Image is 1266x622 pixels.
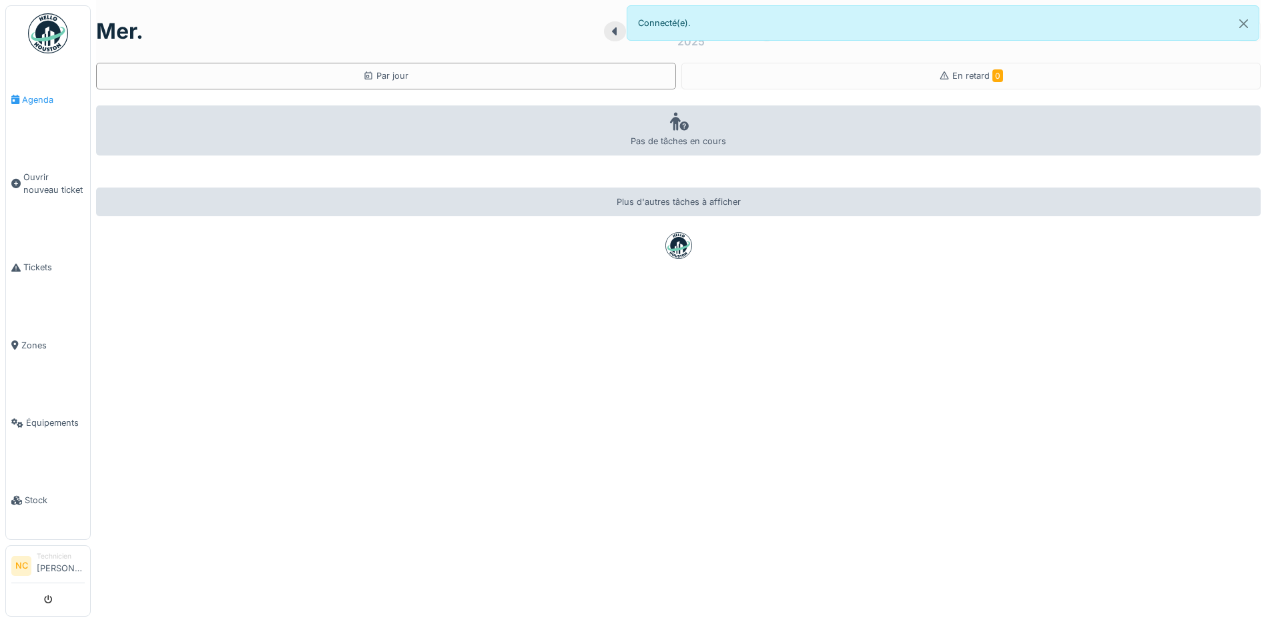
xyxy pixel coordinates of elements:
span: Équipements [26,416,85,429]
span: Tickets [23,261,85,274]
img: badge-BVDL4wpA.svg [665,232,692,259]
div: Connecté(e). [627,5,1260,41]
span: Stock [25,494,85,507]
a: Zones [6,306,90,384]
span: 0 [992,69,1003,82]
span: Agenda [22,93,85,106]
a: Ouvrir nouveau ticket [6,138,90,229]
a: Équipements [6,384,90,462]
span: Zones [21,339,85,352]
div: Pas de tâches en cours [96,105,1261,155]
span: Ouvrir nouveau ticket [23,171,85,196]
a: Agenda [6,61,90,138]
h1: mer. [96,19,143,44]
div: Plus d'autres tâches à afficher [96,188,1261,216]
img: Badge_color-CXgf-gQk.svg [28,13,68,53]
button: Close [1229,6,1259,41]
a: NC Technicien[PERSON_NAME] [11,551,85,583]
li: NC [11,556,31,576]
a: Stock [6,462,90,539]
li: [PERSON_NAME] [37,551,85,580]
div: 2025 [677,33,705,49]
div: Par jour [363,69,408,82]
div: Technicien [37,551,85,561]
a: Tickets [6,229,90,306]
span: En retard [952,71,1003,81]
